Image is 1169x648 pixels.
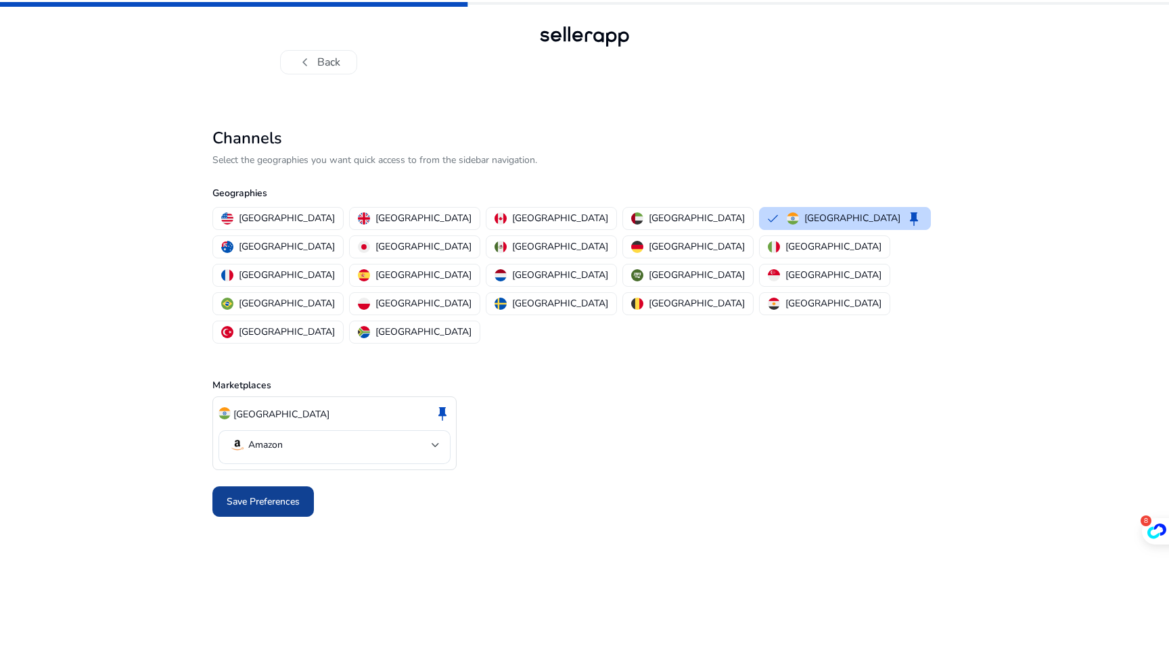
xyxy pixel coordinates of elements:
p: [GEOGRAPHIC_DATA] [649,239,745,254]
img: it.svg [768,241,780,253]
img: be.svg [631,298,643,310]
p: [GEOGRAPHIC_DATA] [649,296,745,310]
p: [GEOGRAPHIC_DATA] [512,296,608,310]
img: amazon.svg [229,437,246,453]
img: in.svg [787,212,799,225]
h2: Channels [212,129,957,148]
p: Geographies [212,186,957,200]
p: [GEOGRAPHIC_DATA] [239,239,335,254]
p: [GEOGRAPHIC_DATA] [649,268,745,282]
span: chevron_left [297,54,313,70]
p: Amazon [248,439,283,451]
p: [GEOGRAPHIC_DATA] [512,268,608,282]
p: [GEOGRAPHIC_DATA] [239,268,335,282]
img: us.svg [221,212,233,225]
p: Select the geographies you want quick access to from the sidebar navigation. [212,153,957,167]
p: [GEOGRAPHIC_DATA] [785,268,881,282]
button: Save Preferences [212,486,314,517]
img: sg.svg [768,269,780,281]
p: [GEOGRAPHIC_DATA] [512,239,608,254]
p: [GEOGRAPHIC_DATA] [512,211,608,225]
img: br.svg [221,298,233,310]
img: ae.svg [631,212,643,225]
img: eg.svg [768,298,780,310]
p: [GEOGRAPHIC_DATA] [233,407,329,421]
img: de.svg [631,241,643,253]
p: [GEOGRAPHIC_DATA] [375,268,472,282]
p: Marketplaces [212,378,957,392]
p: [GEOGRAPHIC_DATA] [785,239,881,254]
p: [GEOGRAPHIC_DATA] [785,296,881,310]
p: [GEOGRAPHIC_DATA] [375,296,472,310]
img: mx.svg [495,241,507,253]
img: za.svg [358,326,370,338]
img: pl.svg [358,298,370,310]
img: in.svg [219,407,231,419]
button: chevron_leftBack [280,50,357,74]
p: [GEOGRAPHIC_DATA] [649,211,745,225]
img: nl.svg [495,269,507,281]
span: keep [906,210,922,227]
img: tr.svg [221,326,233,338]
img: au.svg [221,241,233,253]
p: [GEOGRAPHIC_DATA] [239,296,335,310]
img: jp.svg [358,241,370,253]
p: [GEOGRAPHIC_DATA] [375,325,472,339]
p: [GEOGRAPHIC_DATA] [239,211,335,225]
img: fr.svg [221,269,233,281]
img: se.svg [495,298,507,310]
span: Save Preferences [227,494,300,509]
p: [GEOGRAPHIC_DATA] [239,325,335,339]
img: uk.svg [358,212,370,225]
span: keep [434,405,451,421]
p: [GEOGRAPHIC_DATA] [375,239,472,254]
p: [GEOGRAPHIC_DATA] [375,211,472,225]
img: es.svg [358,269,370,281]
img: sa.svg [631,269,643,281]
p: [GEOGRAPHIC_DATA] [804,211,900,225]
img: ca.svg [495,212,507,225]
